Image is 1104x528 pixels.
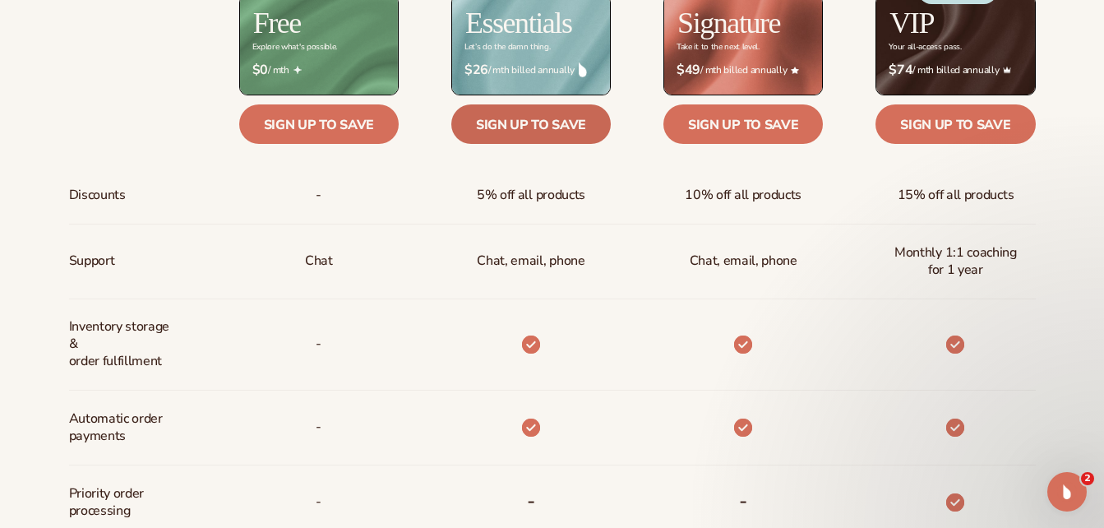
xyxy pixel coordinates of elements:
[527,488,535,514] b: -
[677,43,760,52] div: Take it to the next level.
[316,180,321,211] span: -
[465,8,572,38] h2: Essentials
[464,43,550,52] div: Let’s do the damn thing.
[677,63,700,78] strong: $49
[1047,472,1087,512] iframe: Intercom live chat
[889,8,934,38] h2: VIP
[739,488,747,514] b: -
[464,63,488,78] strong: $26
[677,8,780,38] h2: Signature
[889,238,1022,285] span: Monthly 1:1 coaching for 1 year
[1081,472,1094,485] span: 2
[875,104,1035,144] a: Sign up to save
[690,246,797,276] span: Chat, email, phone
[685,180,801,211] span: 10% off all products
[69,180,126,211] span: Discounts
[253,8,301,38] h2: Free
[579,63,587,77] img: drop.png
[477,180,585,211] span: 5% off all products
[464,63,598,78] span: / mth billed annually
[69,312,178,376] span: Inventory storage & order fulfillment
[1003,66,1011,74] img: Crown_2d87c031-1b5a-4345-8312-a4356ddcde98.png
[889,63,1022,78] span: / mth billed annually
[889,43,961,52] div: Your all-access pass.
[252,63,386,78] span: / mth
[252,63,268,78] strong: $0
[69,246,115,276] span: Support
[663,104,823,144] a: Sign up to save
[451,104,611,144] a: Sign up to save
[889,63,912,78] strong: $74
[316,329,321,359] p: -
[316,487,321,517] span: -
[898,180,1014,211] span: 15% off all products
[677,63,810,78] span: / mth billed annually
[252,43,337,52] div: Explore what's possible.
[293,66,302,74] img: Free_Icon_bb6e7c7e-73f8-44bd-8ed0-223ea0fc522e.png
[305,246,333,276] p: Chat
[791,67,799,74] img: Star_6.png
[477,246,584,276] p: Chat, email, phone
[69,404,178,452] span: Automatic order payments
[69,479,178,526] span: Priority order processing
[316,412,321,442] span: -
[239,104,399,144] a: Sign up to save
